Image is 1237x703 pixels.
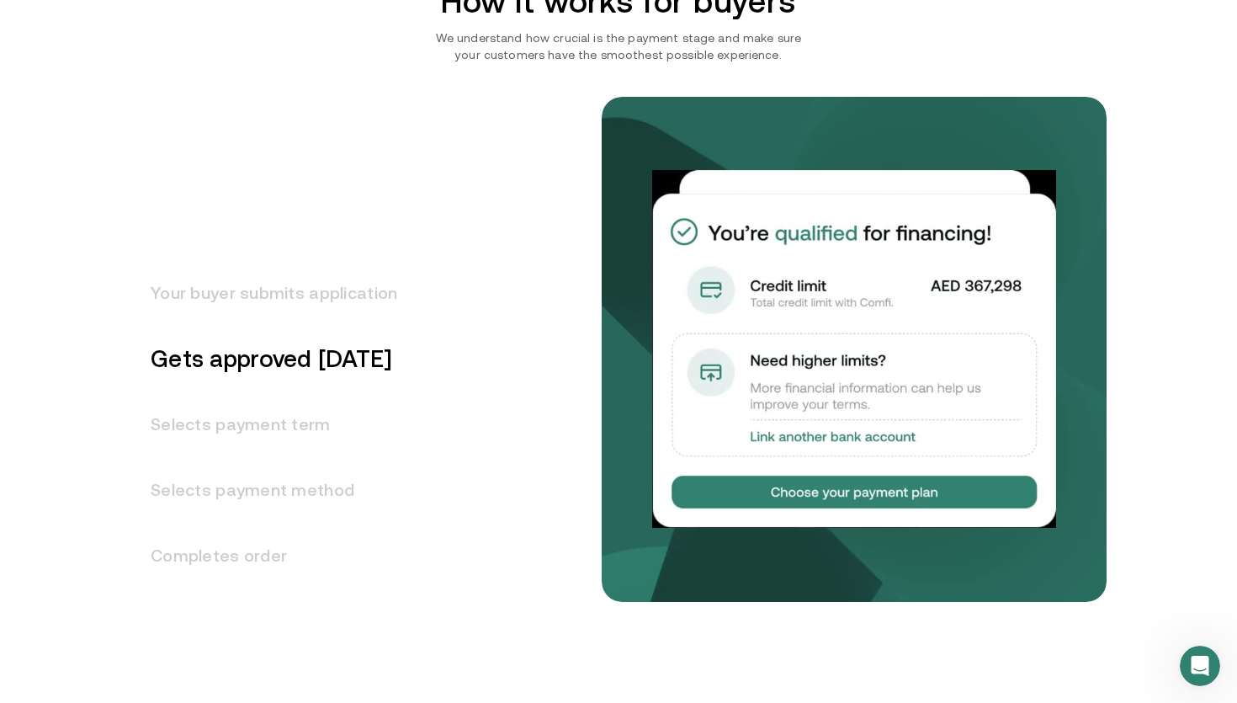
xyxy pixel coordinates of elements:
h3: Selects payment term [130,391,397,457]
h3: Selects payment method [130,457,397,523]
h3: Your buyer submits application [130,260,397,326]
h3: Gets approved [DATE] [130,326,397,391]
h3: Completes order [130,523,397,588]
p: We understand how crucial is the payment stage and make sure your customers have the smoothest po... [427,29,810,63]
img: Gets approved in 1 day [652,170,1056,528]
iframe: Intercom live chat [1180,646,1220,686]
